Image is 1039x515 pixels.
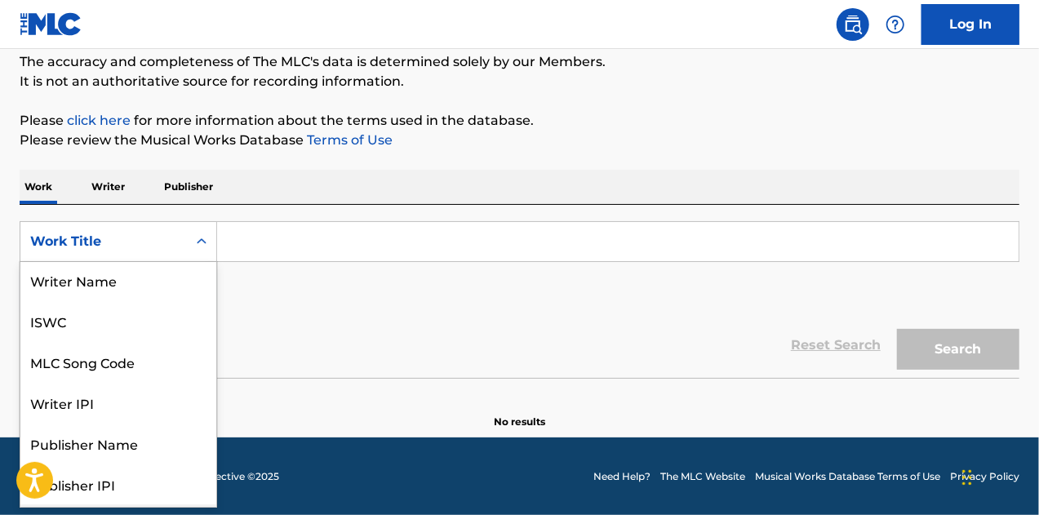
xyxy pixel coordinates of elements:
p: Please review the Musical Works Database [20,131,1019,150]
p: Publisher [159,170,218,204]
div: Help [879,8,912,41]
a: Terms of Use [304,132,393,148]
div: Writer IPI [20,382,216,423]
img: help [886,15,905,34]
a: Log In [921,4,1019,45]
img: MLC Logo [20,12,82,36]
p: The accuracy and completeness of The MLC's data is determined solely by our Members. [20,52,1019,72]
div: Publisher Name [20,423,216,464]
p: Writer [87,170,130,204]
div: MLC Song Code [20,341,216,382]
form: Search Form [20,221,1019,378]
div: ISWC [20,300,216,341]
a: The MLC Website [660,469,745,484]
a: click here [67,113,131,128]
div: Writer Name [20,260,216,300]
img: search [843,15,863,34]
a: Public Search [837,8,869,41]
p: It is not an authoritative source for recording information. [20,72,1019,91]
a: Privacy Policy [950,469,1019,484]
div: Work Title [30,232,177,251]
div: Arrastrar [962,453,972,502]
p: Work [20,170,57,204]
iframe: Chat Widget [957,437,1039,515]
a: Musical Works Database Terms of Use [755,469,940,484]
p: No results [494,395,545,429]
div: Publisher IPI [20,464,216,504]
div: Widget de chat [957,437,1039,515]
a: Need Help? [593,469,650,484]
p: Please for more information about the terms used in the database. [20,111,1019,131]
